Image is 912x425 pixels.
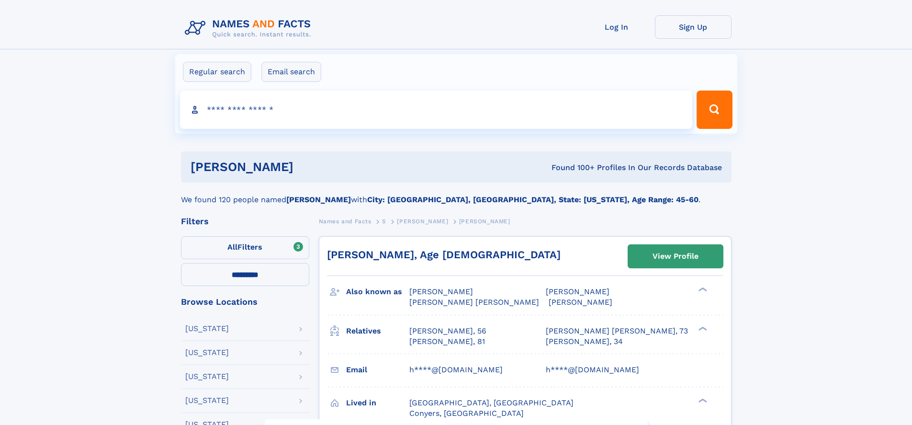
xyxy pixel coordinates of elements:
h1: [PERSON_NAME] [191,161,423,173]
span: [PERSON_NAME] [409,287,473,296]
a: View Profile [628,245,723,268]
span: [PERSON_NAME] [397,218,448,225]
label: Filters [181,236,309,259]
span: All [227,242,237,252]
img: Logo Names and Facts [181,15,319,41]
div: [US_STATE] [185,373,229,380]
h3: Relatives [346,323,409,339]
a: Log In [578,15,655,39]
h3: Email [346,362,409,378]
div: [US_STATE] [185,349,229,356]
h3: Also known as [346,284,409,300]
b: City: [GEOGRAPHIC_DATA], [GEOGRAPHIC_DATA], State: [US_STATE], Age Range: 45-60 [367,195,698,204]
span: [PERSON_NAME] [PERSON_NAME] [409,298,539,307]
label: Regular search [183,62,251,82]
div: [US_STATE] [185,325,229,333]
a: [PERSON_NAME], Age [DEMOGRAPHIC_DATA] [327,249,561,261]
a: Sign Up [655,15,732,39]
a: [PERSON_NAME], 81 [409,336,485,347]
label: Email search [261,62,321,82]
div: Filters [181,217,309,226]
span: [PERSON_NAME] [546,287,609,296]
a: [PERSON_NAME], 34 [546,336,623,347]
a: [PERSON_NAME], 56 [409,326,486,336]
div: ❯ [696,397,708,403]
div: Found 100+ Profiles In Our Records Database [422,162,722,173]
div: ❯ [696,287,708,293]
span: [GEOGRAPHIC_DATA], [GEOGRAPHIC_DATA] [409,398,574,407]
div: We found 120 people named with . [181,183,732,206]
span: Conyers, [GEOGRAPHIC_DATA] [409,409,524,418]
input: search input [180,91,693,129]
b: [PERSON_NAME] [286,195,351,204]
a: S [382,215,386,227]
span: [PERSON_NAME] [459,218,510,225]
a: [PERSON_NAME] [PERSON_NAME], 73 [546,326,688,336]
div: Browse Locations [181,298,309,306]
div: ❯ [696,325,708,332]
div: [US_STATE] [185,397,229,404]
h3: Lived in [346,395,409,411]
a: [PERSON_NAME] [397,215,448,227]
span: [PERSON_NAME] [549,298,612,307]
span: S [382,218,386,225]
div: View Profile [653,245,698,267]
a: Names and Facts [319,215,372,227]
button: Search Button [697,91,732,129]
